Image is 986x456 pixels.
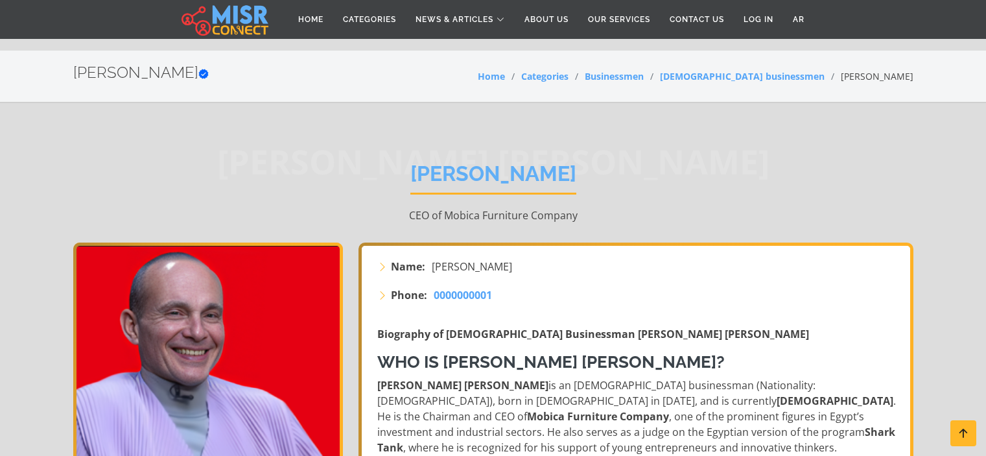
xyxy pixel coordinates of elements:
[660,7,734,32] a: Contact Us
[288,7,333,32] a: Home
[734,7,783,32] a: Log in
[377,425,895,455] strong: Shark Tank
[182,3,268,36] img: main.misr_connect
[825,69,913,83] li: [PERSON_NAME]
[406,7,515,32] a: News & Articles
[410,162,576,195] h1: [PERSON_NAME]
[198,69,209,79] svg: Verified account
[377,378,548,392] strong: [PERSON_NAME] [PERSON_NAME]
[377,327,809,341] strong: Biography of [DEMOGRAPHIC_DATA] Businessman [PERSON_NAME] [PERSON_NAME]
[478,70,505,82] a: Home
[434,287,492,303] a: 0000000001
[521,70,569,82] a: Categories
[377,352,897,372] h3: Who is [PERSON_NAME] [PERSON_NAME]?
[527,409,669,424] strong: Mobica Furniture Company
[578,7,660,32] a: Our Services
[73,64,209,82] h2: [PERSON_NAME]
[585,70,644,82] a: Businessmen
[434,288,492,302] span: 0000000001
[432,259,512,274] span: [PERSON_NAME]
[660,70,825,82] a: [DEMOGRAPHIC_DATA] businessmen
[783,7,814,32] a: AR
[377,378,897,455] p: is an [DEMOGRAPHIC_DATA] businessman (Nationality: [DEMOGRAPHIC_DATA]), born in [DEMOGRAPHIC_DATA...
[515,7,578,32] a: About Us
[777,394,893,408] strong: [DEMOGRAPHIC_DATA]
[391,287,427,303] strong: Phone:
[333,7,406,32] a: Categories
[391,259,425,274] strong: Name:
[73,208,913,223] p: CEO of Mobica Furniture Company
[416,14,493,25] span: News & Articles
